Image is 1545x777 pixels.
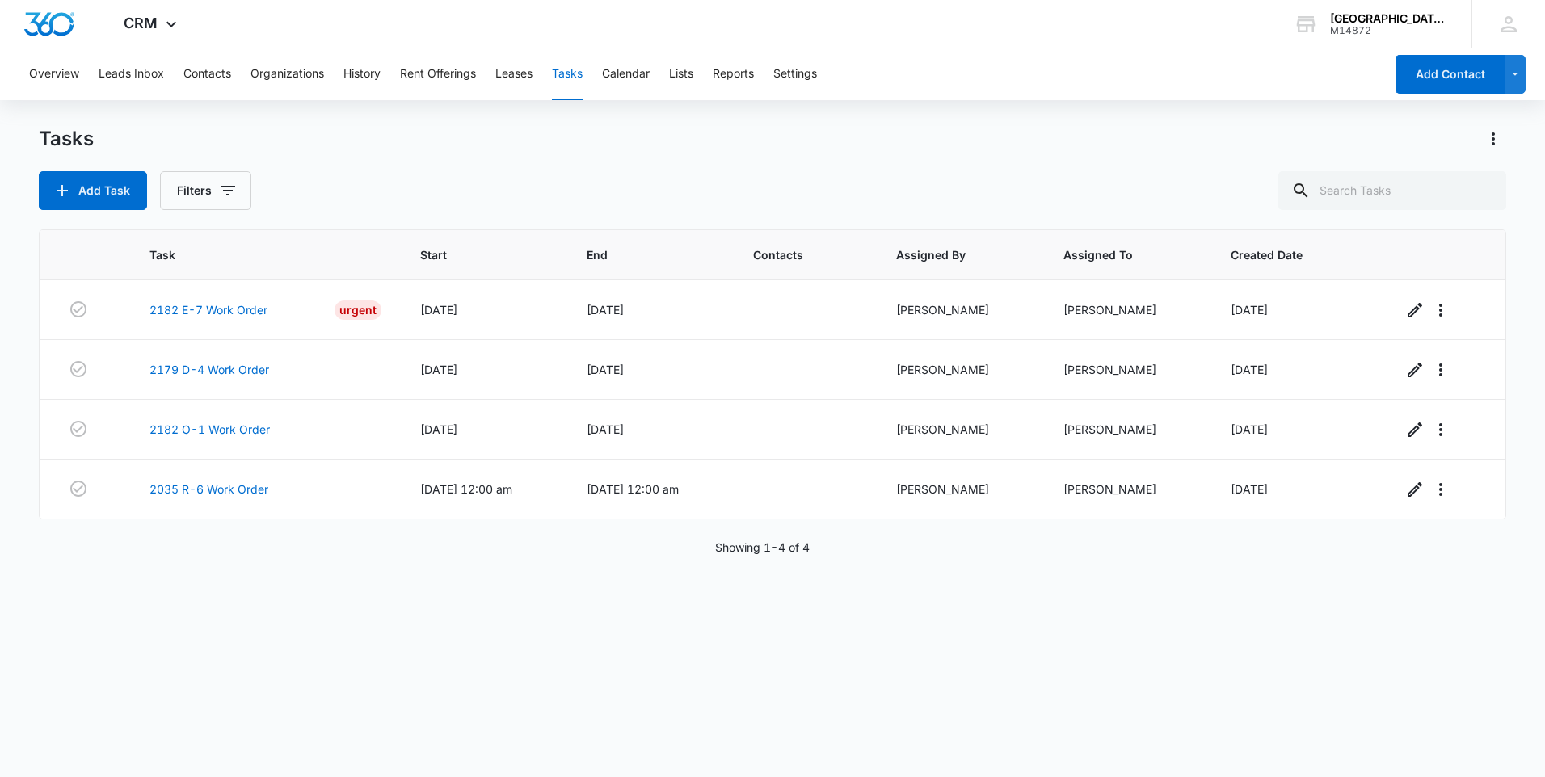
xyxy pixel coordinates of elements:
[495,48,533,100] button: Leases
[896,246,1001,263] span: Assigned By
[1231,246,1339,263] span: Created Date
[587,246,691,263] span: End
[149,246,359,263] span: Task
[1278,171,1506,210] input: Search Tasks
[400,48,476,100] button: Rent Offerings
[602,48,650,100] button: Calendar
[1063,246,1168,263] span: Assigned To
[39,171,147,210] button: Add Task
[773,48,817,100] button: Settings
[896,301,1025,318] div: [PERSON_NAME]
[420,482,512,496] span: [DATE] 12:00 am
[1396,55,1505,94] button: Add Contact
[753,246,834,263] span: Contacts
[715,539,810,556] p: Showing 1-4 of 4
[420,363,457,376] span: [DATE]
[335,300,381,320] div: Urgent
[552,48,583,100] button: Tasks
[1063,301,1192,318] div: [PERSON_NAME]
[420,303,457,317] span: [DATE]
[1330,25,1448,36] div: account id
[99,48,164,100] button: Leads Inbox
[1063,361,1192,378] div: [PERSON_NAME]
[896,361,1025,378] div: [PERSON_NAME]
[39,127,94,151] h1: Tasks
[587,422,624,436] span: [DATE]
[1231,422,1268,436] span: [DATE]
[343,48,381,100] button: History
[149,481,268,498] a: 2035 R-6 Work Order
[587,303,624,317] span: [DATE]
[1231,303,1268,317] span: [DATE]
[420,246,524,263] span: Start
[896,421,1025,438] div: [PERSON_NAME]
[149,361,269,378] a: 2179 D-4 Work Order
[896,481,1025,498] div: [PERSON_NAME]
[183,48,231,100] button: Contacts
[1063,481,1192,498] div: [PERSON_NAME]
[713,48,754,100] button: Reports
[160,171,251,210] button: Filters
[1063,421,1192,438] div: [PERSON_NAME]
[1231,482,1268,496] span: [DATE]
[1231,363,1268,376] span: [DATE]
[124,15,158,31] span: CRM
[29,48,79,100] button: Overview
[669,48,693,100] button: Lists
[587,482,679,496] span: [DATE] 12:00 am
[420,422,457,436] span: [DATE]
[587,363,624,376] span: [DATE]
[149,421,270,438] a: 2182 O-1 Work Order
[149,301,267,318] a: 2182 E-7 Work Order
[1480,126,1506,152] button: Actions
[1330,12,1448,25] div: account name
[250,48,324,100] button: Organizations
